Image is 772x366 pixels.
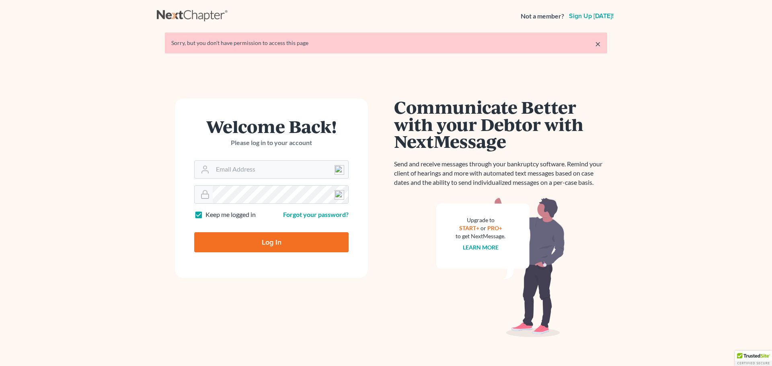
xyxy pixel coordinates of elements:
a: × [595,39,601,49]
input: Email Address [213,161,348,178]
input: Log In [194,232,349,252]
img: npw-badge-icon-locked.svg [335,165,344,175]
a: Sign up [DATE]! [567,13,615,19]
a: START+ [459,225,479,231]
div: Upgrade to [456,216,505,224]
p: Send and receive messages through your bankruptcy software. Remind your client of hearings and mo... [394,159,607,187]
img: nextmessage_bg-59042aed3d76b12b5cd301f8e5b87938c9018125f34e5fa2b7a6b67550977c72.svg [436,197,565,337]
p: Please log in to your account [194,138,349,147]
a: Forgot your password? [283,211,349,218]
div: TrustedSite Certified [735,351,772,366]
a: PRO+ [487,225,502,231]
span: or [480,225,486,231]
h1: Welcome Back! [194,118,349,135]
strong: Not a member? [521,12,564,21]
h1: Communicate Better with your Debtor with NextMessage [394,98,607,150]
a: Learn more [463,244,499,251]
div: to get NextMessage. [456,232,505,240]
img: npw-badge-icon-locked.svg [335,190,344,200]
div: Sorry, but you don't have permission to access this page [171,39,601,47]
label: Keep me logged in [205,210,256,219]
